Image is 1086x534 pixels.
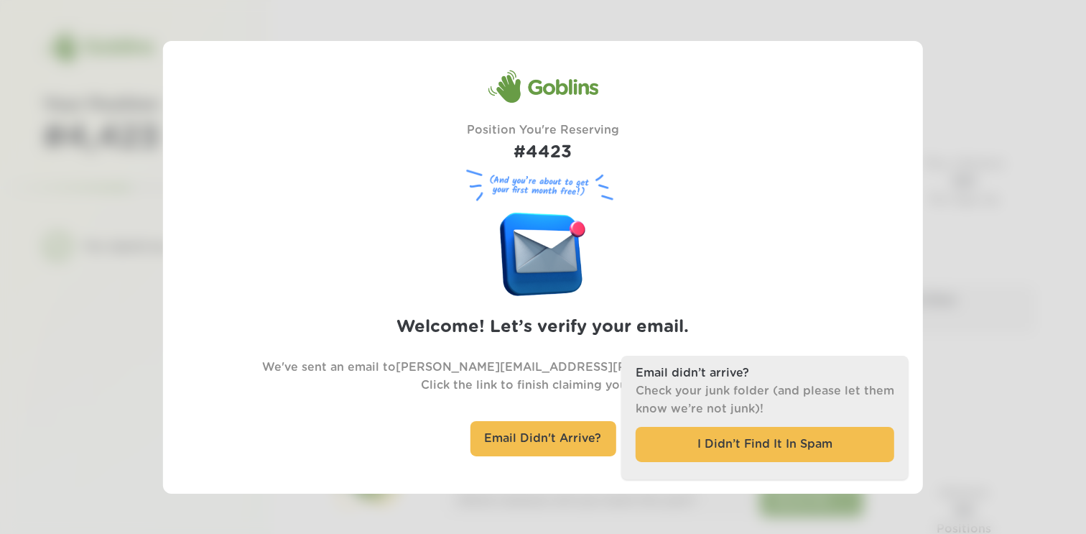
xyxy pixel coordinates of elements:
div: Goblins [488,69,598,103]
h1: #4423 [467,139,619,166]
h3: Email didn’t arrive? [636,364,894,382]
p: We've sent an email to [PERSON_NAME][EMAIL_ADDRESS][PERSON_NAME][DOMAIN_NAME] . Click the link to... [262,359,824,395]
div: Position You're Reserving [467,121,619,166]
figure: (And you’re about to get your first month free!) [460,166,626,206]
p: Check your junk folder (and please let them know we’re not junk)! [636,382,894,418]
div: Email Didn't Arrive? [470,421,616,456]
h2: Welcome! Let’s verify your email. [396,314,689,341]
div: I Didn’t Find It In Spam [636,427,894,462]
